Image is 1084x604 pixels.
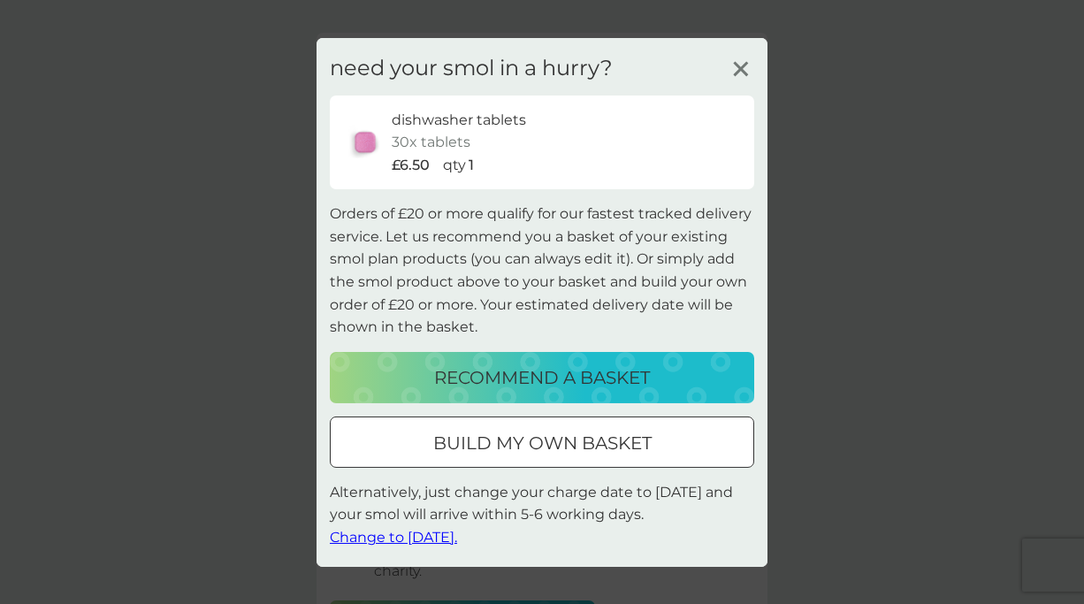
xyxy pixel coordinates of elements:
p: £6.50 [392,154,430,177]
button: recommend a basket [330,352,754,403]
h3: need your smol in a hurry? [330,55,613,80]
span: Change to [DATE]. [330,529,457,546]
p: qty [443,154,466,177]
p: dishwasher tablets [392,108,526,131]
button: Change to [DATE]. [330,526,457,549]
p: build my own basket [433,429,652,457]
p: Orders of £20 or more qualify for our fastest tracked delivery service. Let us recommend you a ba... [330,203,754,339]
button: build my own basket [330,417,754,468]
p: 1 [469,154,474,177]
p: Alternatively, just change your charge date to [DATE] and your smol will arrive within 5-6 workin... [330,481,754,549]
p: 30x tablets [392,131,470,154]
p: recommend a basket [434,363,650,392]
